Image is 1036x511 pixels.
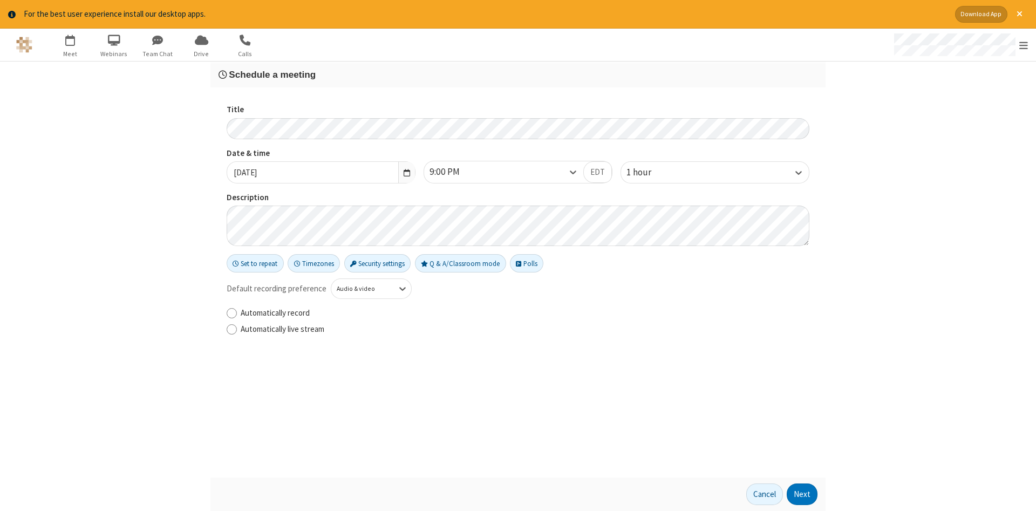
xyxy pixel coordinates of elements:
[94,49,134,59] span: Webinars
[337,284,388,294] div: Audio & video
[746,483,783,505] button: Cancel
[227,147,415,160] label: Date & time
[227,104,809,116] label: Title
[1011,6,1028,23] button: Close alert
[227,192,809,204] label: Description
[50,49,91,59] span: Meet
[626,166,670,180] div: 1 hour
[241,307,809,319] label: Automatically record
[955,6,1007,23] button: Download App
[138,49,178,59] span: Team Chat
[241,323,809,336] label: Automatically live stream
[227,254,284,272] button: Set to repeat
[884,29,1036,61] div: Open menu
[430,165,478,179] div: 9:00 PM
[4,29,44,61] button: Logo
[16,37,32,53] img: QA Selenium DO NOT DELETE OR CHANGE
[229,69,316,80] span: Schedule a meeting
[227,283,326,295] span: Default recording preference
[344,254,411,272] button: Security settings
[583,161,612,183] button: EDT
[225,49,265,59] span: Calls
[510,254,543,272] button: Polls
[24,8,947,21] div: For the best user experience install our desktop apps.
[288,254,340,272] button: Timezones
[415,254,506,272] button: Q & A/Classroom mode
[181,49,222,59] span: Drive
[787,483,817,505] button: Next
